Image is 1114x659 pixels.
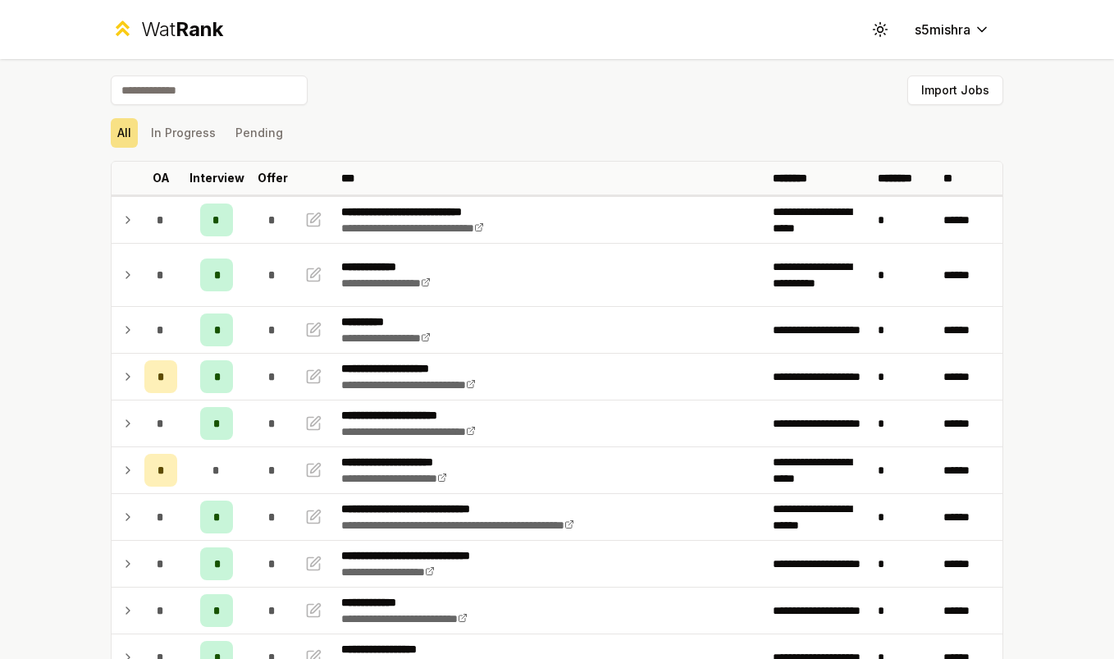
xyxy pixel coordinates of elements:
span: s5mishra [915,20,970,39]
button: In Progress [144,118,222,148]
a: WatRank [111,16,223,43]
span: Rank [176,17,223,41]
div: Wat [141,16,223,43]
button: Import Jobs [907,76,1003,105]
button: s5mishra [902,15,1003,44]
p: Interview [189,170,244,186]
p: Offer [258,170,288,186]
button: All [111,118,138,148]
button: Pending [229,118,290,148]
p: OA [153,170,170,186]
